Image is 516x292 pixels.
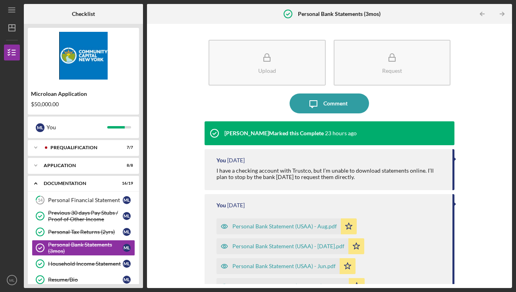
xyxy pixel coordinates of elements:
div: I have a checking account with Trustco, but I’m unable to download statements online. I’ll plan t... [216,167,444,180]
div: M L [123,196,131,204]
div: 7 / 7 [119,145,133,150]
div: Personal Financial Statement [48,197,123,203]
div: Resume/Bio [48,276,123,283]
div: Application [44,163,113,168]
div: 16 / 19 [119,181,133,186]
img: Product logo [28,32,139,80]
tspan: 14 [38,198,43,203]
div: M L [123,276,131,284]
button: ML [4,272,20,288]
div: Personal Bank Statement (USAA) - Aug.pdf [232,223,337,230]
button: Upload [209,40,326,86]
div: Documentation [44,181,113,186]
div: You [216,202,226,208]
b: Checklist [72,11,95,17]
div: Microloan Application [31,91,136,97]
button: Personal Bank Statement (USAA) - [DATE].pdf [216,238,364,254]
a: 14Personal Financial StatementML [32,192,135,208]
div: You [216,157,226,164]
div: M L [36,123,44,132]
div: Request [382,68,402,74]
a: Previous 30 days Pay Stubs / Proof of Other IncomeML [32,208,135,224]
div: Personal Bank Statement (USAA) - Jun.pdf [232,263,336,269]
button: Request [334,40,451,86]
div: Comment [323,93,348,113]
div: M L [123,212,131,220]
div: Prequalification [50,145,113,150]
div: Personal Tax Returns (2yrs) [48,229,123,235]
a: Household Income StatementML [32,256,135,272]
time: 2025-09-19 01:02 [227,157,245,164]
text: ML [9,278,15,282]
div: Personal Bank Statement (Chase PC) - Jun.pdf [232,283,345,289]
div: Previous 30 days Pay Stubs / Proof of Other Income [48,210,123,222]
div: Personal Bank Statement (USAA) - [DATE].pdf [232,243,344,249]
a: Resume/BioML [32,272,135,288]
div: [PERSON_NAME] Marked this Complete [224,130,324,136]
a: Personal Tax Returns (2yrs)ML [32,224,135,240]
div: $50,000.00 [31,101,136,107]
div: You [46,121,107,134]
div: Upload [258,68,276,74]
div: 8 / 8 [119,163,133,168]
button: Comment [290,93,369,113]
a: Personal Bank Statements (3mos)ML [32,240,135,256]
div: Personal Bank Statements (3mos) [48,241,123,254]
button: Personal Bank Statement (USAA) - Aug.pdf [216,218,357,234]
time: 2025-09-19 01:00 [227,202,245,208]
div: M L [123,260,131,268]
div: Household Income Statement [48,261,123,267]
div: M L [123,244,131,252]
div: M L [123,228,131,236]
button: Personal Bank Statement (USAA) - Jun.pdf [216,258,356,274]
b: Personal Bank Statements (3mos) [298,11,381,17]
time: 2025-09-19 20:22 [325,130,357,136]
